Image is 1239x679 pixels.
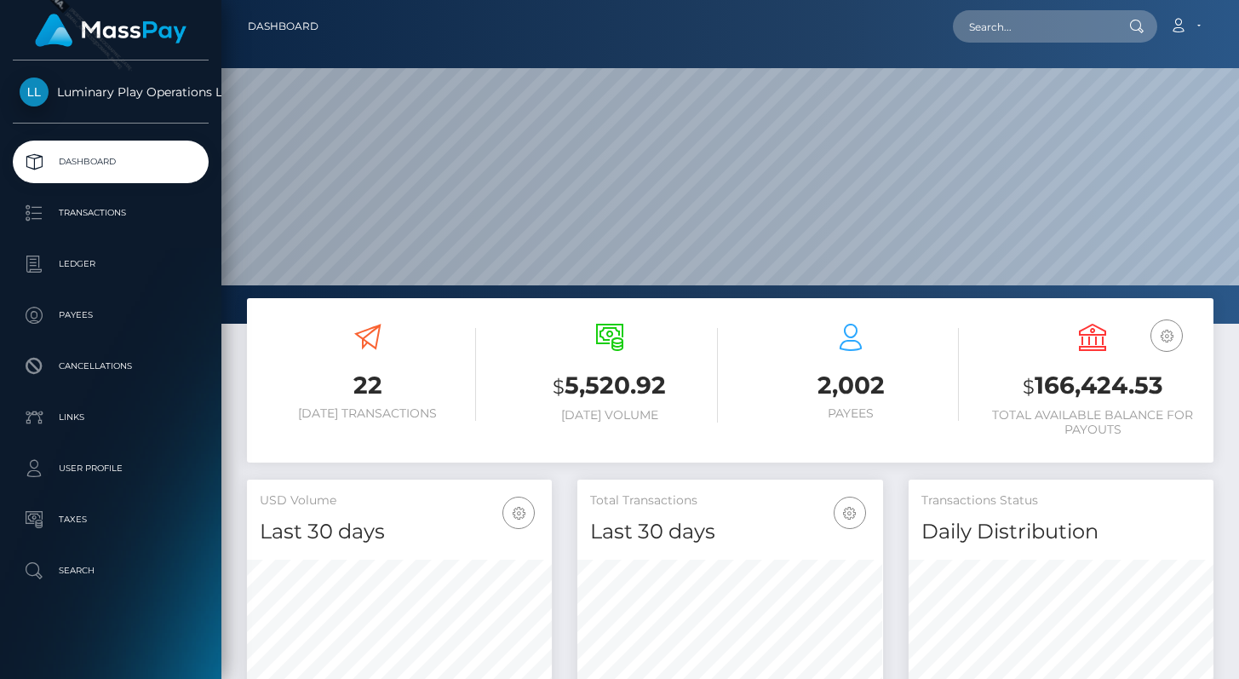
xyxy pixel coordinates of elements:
[20,200,202,226] p: Transactions
[743,406,960,421] h6: Payees
[13,243,209,285] a: Ledger
[921,517,1201,547] h4: Daily Distribution
[20,507,202,532] p: Taxes
[921,492,1201,509] h5: Transactions Status
[13,396,209,439] a: Links
[13,447,209,490] a: User Profile
[13,84,209,100] span: Luminary Play Operations Limited
[260,517,539,547] h4: Last 30 days
[502,408,718,423] h6: [DATE] Volume
[248,9,318,44] a: Dashboard
[743,369,960,402] h3: 2,002
[953,10,1113,43] input: Search...
[1023,375,1035,399] small: $
[984,408,1201,437] h6: Total Available Balance for Payouts
[20,149,202,175] p: Dashboard
[260,406,476,421] h6: [DATE] Transactions
[984,369,1201,404] h3: 166,424.53
[20,456,202,481] p: User Profile
[13,550,209,592] a: Search
[13,498,209,541] a: Taxes
[20,78,49,106] img: Luminary Play Operations Limited
[13,192,209,234] a: Transactions
[13,141,209,183] a: Dashboard
[20,354,202,379] p: Cancellations
[13,294,209,337] a: Payees
[502,369,718,404] h3: 5,520.92
[590,492,869,509] h5: Total Transactions
[20,251,202,277] p: Ledger
[20,302,202,328] p: Payees
[35,14,186,47] img: MassPay Logo
[13,345,209,388] a: Cancellations
[590,517,869,547] h4: Last 30 days
[553,375,565,399] small: $
[260,369,476,402] h3: 22
[260,492,539,509] h5: USD Volume
[20,558,202,584] p: Search
[20,405,202,430] p: Links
